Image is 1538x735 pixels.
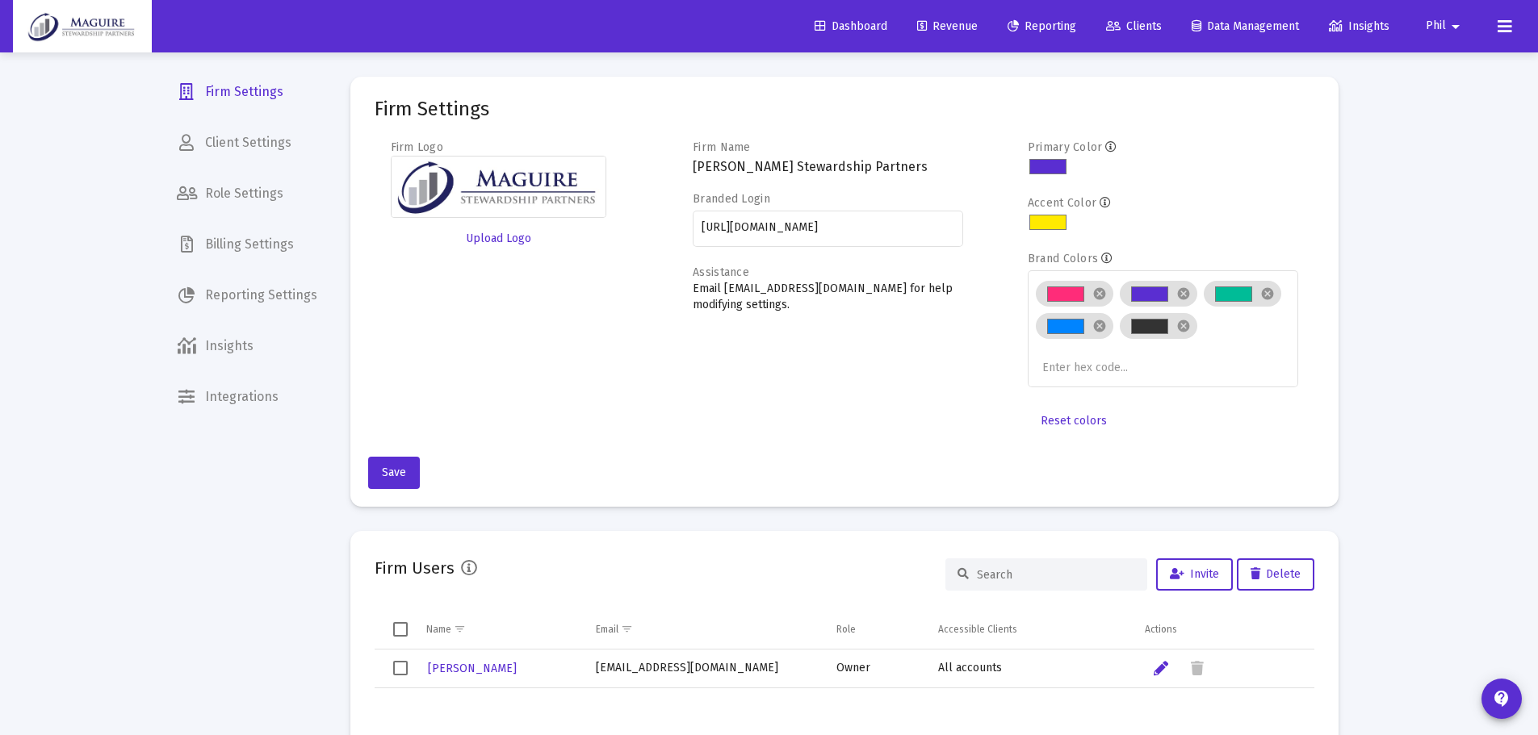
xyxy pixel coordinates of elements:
[693,265,749,279] label: Assistance
[1179,10,1312,43] a: Data Management
[426,657,518,680] a: [PERSON_NAME]
[375,555,455,581] h2: Firm Users
[1192,19,1299,33] span: Data Management
[1028,252,1098,265] label: Brand Colors
[802,10,900,43] a: Dashboard
[1446,10,1465,43] mat-icon: arrow_drop_down
[391,223,607,255] button: Upload Logo
[1028,140,1103,154] label: Primary Color
[995,10,1089,43] a: Reporting
[1170,567,1219,581] span: Invite
[1092,319,1107,333] mat-icon: cancel
[1028,405,1120,437] button: Reset colors
[1237,558,1314,591] button: Delete
[25,10,140,43] img: Dashboard
[938,661,1002,674] span: All accounts
[1329,19,1389,33] span: Insights
[1316,10,1402,43] a: Insights
[1093,10,1175,43] a: Clients
[428,662,517,675] span: [PERSON_NAME]
[466,232,531,245] span: Upload Logo
[375,101,489,117] mat-card-title: Firm Settings
[368,457,420,489] button: Save
[393,661,408,675] div: Select row
[164,327,330,365] a: Insights
[1134,610,1314,649] td: Column Actions
[164,174,330,213] a: Role Settings
[164,378,330,416] a: Integrations
[1092,286,1107,301] mat-icon: cancel
[693,156,963,178] h3: [PERSON_NAME] Stewardship Partners
[927,610,1134,649] td: Column Accessible Clients
[426,623,451,636] div: Name
[836,623,856,636] div: Role
[1426,19,1446,33] span: Phil
[1260,286,1275,301] mat-icon: cancel
[596,623,618,636] div: Email
[938,623,1017,636] div: Accessible Clients
[391,156,607,218] img: Firm logo
[917,19,978,33] span: Revenue
[164,225,330,264] a: Billing Settings
[1145,623,1177,636] div: Actions
[1492,689,1511,708] mat-icon: contact_support
[415,610,585,649] td: Column Name
[1251,567,1301,581] span: Delete
[1156,558,1233,591] button: Invite
[693,192,770,206] label: Branded Login
[585,649,825,688] td: [EMAIL_ADDRESS][DOMAIN_NAME]
[815,19,887,33] span: Dashboard
[1042,361,1163,374] input: Enter hex code...
[164,123,330,162] a: Client Settings
[382,466,406,479] span: Save
[1106,19,1162,33] span: Clients
[1176,286,1191,301] mat-icon: cancel
[693,140,751,154] label: Firm Name
[977,568,1135,582] input: Search
[1041,414,1107,428] span: Reset colors
[391,140,444,154] label: Firm Logo
[164,73,330,111] a: Firm Settings
[454,623,466,635] span: Show filter options for column 'Name'
[1406,10,1485,42] button: Phil
[585,610,825,649] td: Column Email
[825,610,927,649] td: Column Role
[1036,278,1289,378] mat-chip-list: Brand colors
[1176,319,1191,333] mat-icon: cancel
[393,622,408,637] div: Select all
[1008,19,1076,33] span: Reporting
[904,10,991,43] a: Revenue
[836,661,870,674] span: Owner
[693,281,963,313] p: Email [EMAIL_ADDRESS][DOMAIN_NAME] for help modifying settings.
[164,276,330,315] a: Reporting Settings
[1028,196,1096,210] label: Accent Color
[621,623,633,635] span: Show filter options for column 'Email'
